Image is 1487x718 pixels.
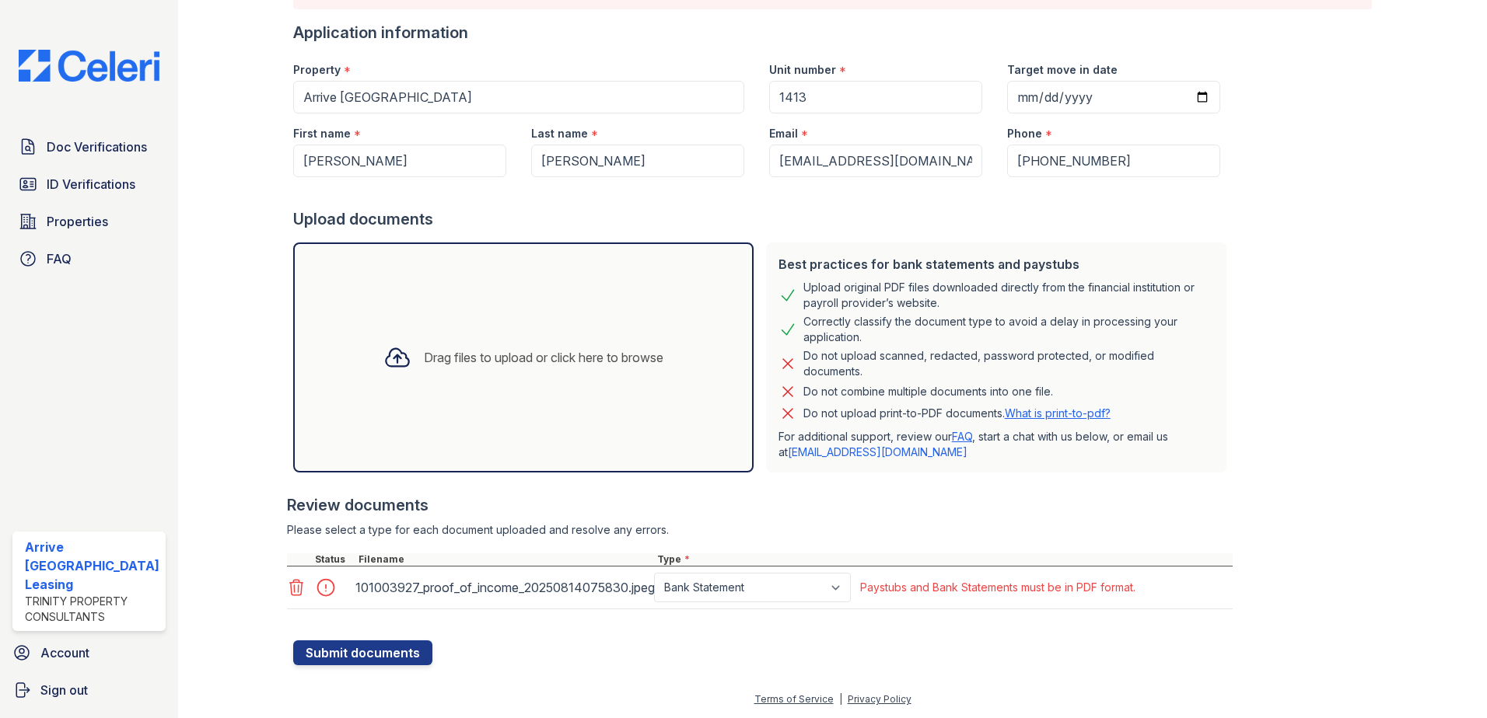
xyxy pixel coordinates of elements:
label: Target move in date [1007,62,1118,78]
div: Review documents [287,494,1233,516]
div: Correctly classify the document type to avoid a delay in processing your application. [803,314,1214,345]
a: [EMAIL_ADDRESS][DOMAIN_NAME] [788,445,967,458]
span: Sign out [40,681,88,699]
label: Last name [531,126,588,141]
a: Privacy Policy [848,693,911,705]
label: Phone [1007,126,1042,141]
label: First name [293,126,351,141]
span: ID Verifications [47,175,135,193]
div: Type [654,553,1233,566]
div: Application information [293,22,1233,44]
p: For additional support, review our , start a chat with us below, or email us at [778,429,1214,460]
div: Upload documents [293,208,1233,230]
label: Email [769,126,798,141]
div: Please select a type for each document uploaded and resolve any errors. [287,522,1233,538]
label: Unit number [769,62,836,78]
div: Do not combine multiple documents into one file. [803,382,1053,401]
div: 101003927_proof_of_income_20250814075830.jpeg [355,575,648,600]
div: Paystubs and Bank Statements must be in PDF format. [860,580,1135,595]
a: Account [6,637,172,668]
div: Drag files to upload or click here to browse [424,348,663,367]
div: Trinity Property Consultants [25,594,159,625]
span: Doc Verifications [47,138,147,156]
a: Properties [12,206,166,237]
span: Properties [47,212,108,231]
div: | [839,693,842,705]
img: CE_Logo_Blue-a8612792a0a2168367f1c8372b55b34899dd931a85d93a1a3d3e32e68fde9ad4.png [6,50,172,82]
div: Best practices for bank statements and paystubs [778,255,1214,274]
div: Arrive [GEOGRAPHIC_DATA] Leasing [25,538,159,594]
a: Doc Verifications [12,131,166,162]
p: Do not upload print-to-PDF documents. [803,406,1111,421]
div: Upload original PDF files downloaded directly from the financial institution or payroll provider’... [803,280,1214,311]
a: Sign out [6,674,172,706]
div: Filename [355,553,654,566]
span: FAQ [47,249,72,268]
label: Property [293,62,341,78]
a: FAQ [952,430,972,443]
div: Do not upload scanned, redacted, password protected, or modified documents. [803,348,1214,379]
button: Submit documents [293,640,432,665]
span: Account [40,643,89,662]
a: ID Verifications [12,169,166,200]
div: Status [312,553,355,566]
a: What is print-to-pdf? [1005,406,1111,420]
a: FAQ [12,243,166,274]
a: Terms of Service [754,693,834,705]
